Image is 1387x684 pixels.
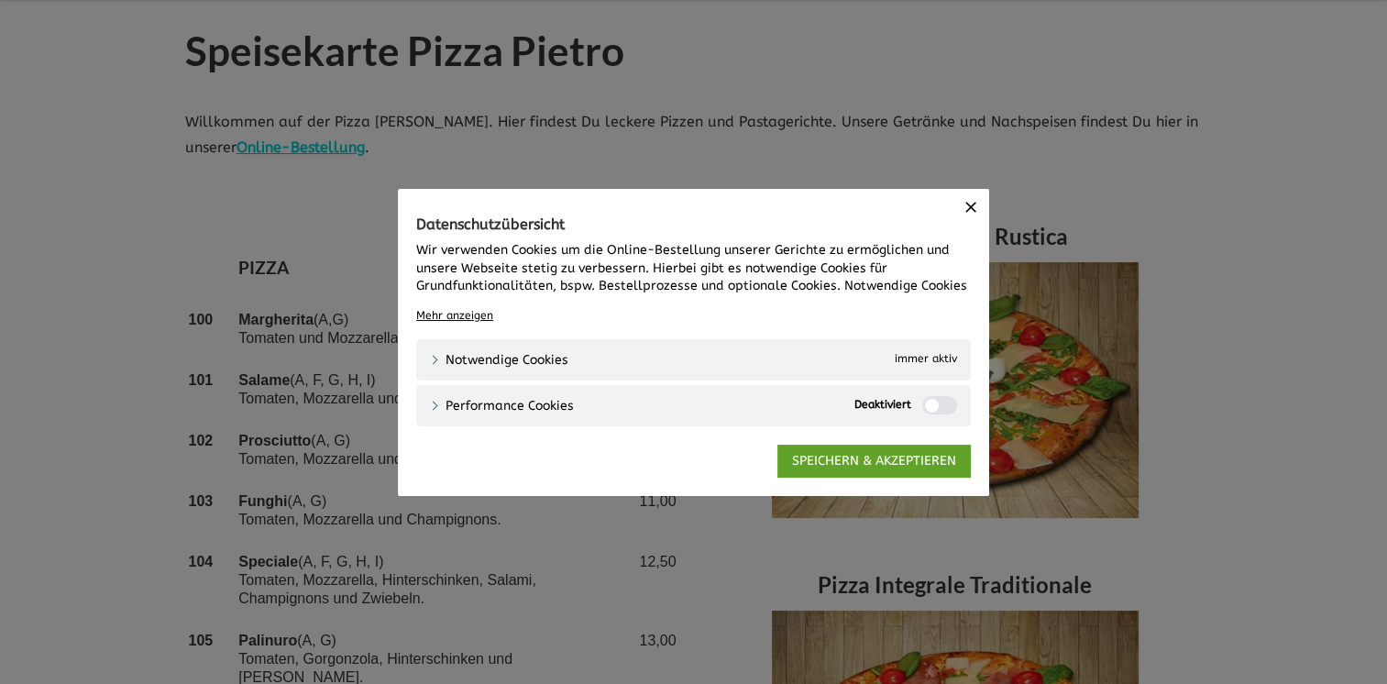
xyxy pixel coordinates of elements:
[416,215,971,232] h4: Datenschutzübersicht
[777,445,971,478] a: SPEICHERN & AKZEPTIEREN
[430,350,568,370] a: Notwendige Cookies
[895,350,957,370] span: immer aktiv
[416,241,971,313] div: Wir verwenden Cookies um die Online-Bestellung unserer Gerichte zu ermöglichen und unsere Webseit...
[430,396,574,415] a: Performance Cookies
[416,307,493,324] a: Mehr anzeigen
